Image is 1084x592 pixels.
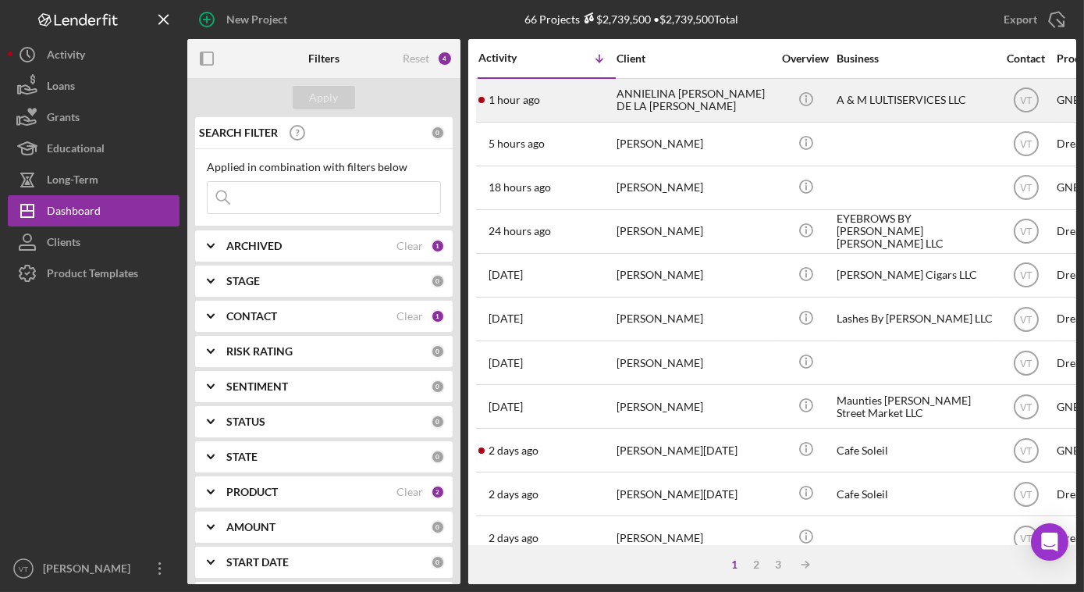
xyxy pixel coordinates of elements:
div: [PERSON_NAME][DATE] [617,430,773,471]
time: 2025-10-09 16:37 [489,269,523,281]
div: [PERSON_NAME] [39,553,140,588]
div: [PERSON_NAME] [617,517,773,558]
button: Clients [8,226,179,258]
div: 0 [431,380,445,394]
text: VT [1020,95,1032,106]
div: [PERSON_NAME] [617,123,773,165]
div: Maunties [PERSON_NAME] Street Market LLC [837,386,993,427]
b: RISK RATING [226,345,293,358]
div: [PERSON_NAME][DATE] [617,473,773,515]
div: Clear [396,486,423,498]
div: ANNIELINA [PERSON_NAME] DE LA [PERSON_NAME] [617,80,773,121]
div: 3 [768,558,790,571]
div: [PERSON_NAME] [617,298,773,340]
a: Educational [8,133,179,164]
time: 2025-10-08 18:47 [489,532,538,544]
button: Dashboard [8,195,179,226]
div: Clients [47,226,80,262]
div: Overview [777,52,835,65]
b: STAGE [226,275,260,287]
b: PRODUCT [226,486,278,498]
div: 4 [437,51,453,66]
div: [PERSON_NAME] [617,211,773,252]
div: 0 [431,415,445,429]
b: CONTACT [226,310,277,323]
div: Product Templates [47,258,138,293]
time: 2025-10-10 19:16 [489,94,540,106]
div: Reset [403,52,429,65]
div: Clear [396,310,423,323]
div: $2,739,500 [581,12,652,26]
button: Product Templates [8,258,179,289]
div: 1 [431,309,445,323]
div: Educational [47,133,105,168]
div: Business [837,52,993,65]
button: New Project [187,4,303,35]
b: START DATE [226,556,289,569]
b: ARCHIVED [226,240,282,252]
div: Clear [396,240,423,252]
div: 66 Projects • $2,739,500 Total [525,12,739,26]
text: VT [1020,489,1032,500]
div: Open Intercom Messenger [1031,523,1068,561]
div: A & M LULTISERVICES LLC [837,80,993,121]
div: EYEBROWS BY [PERSON_NAME] [PERSON_NAME] LLC [837,211,993,252]
button: Grants [8,102,179,133]
button: Export [988,4,1076,35]
div: Cafe Soleil [837,430,993,471]
div: Export [1004,4,1037,35]
div: Grants [47,102,80,137]
time: 2025-10-10 15:33 [489,137,545,150]
text: VT [1020,358,1032,369]
div: 0 [431,274,445,288]
time: 2025-10-10 01:58 [489,181,551,194]
div: [PERSON_NAME] [617,255,773,296]
div: 1 [724,558,746,571]
text: VT [1020,183,1032,194]
div: [PERSON_NAME] [617,386,773,427]
time: 2025-10-09 15:42 [489,312,523,325]
div: Cafe Soleil [837,473,993,515]
button: Apply [293,86,355,109]
text: VT [1020,314,1032,325]
b: STATUS [226,415,265,428]
b: AMOUNT [226,521,275,533]
div: Loans [47,70,75,105]
div: Contact [997,52,1055,65]
button: VT[PERSON_NAME] [8,553,179,584]
time: 2025-10-09 15:13 [489,357,523,369]
div: 2 [746,558,768,571]
text: VT [1020,445,1032,456]
div: Long-Term [47,164,98,199]
div: 0 [431,555,445,569]
time: 2025-10-09 03:26 [489,444,538,457]
div: 0 [431,126,445,140]
button: Loans [8,70,179,102]
a: Activity [8,39,179,70]
div: 1 [431,239,445,253]
div: [PERSON_NAME] Cigars LLC [837,255,993,296]
div: [PERSON_NAME] [617,167,773,209]
text: VT [19,565,28,573]
div: 0 [431,450,445,464]
time: 2025-10-09 03:25 [489,488,538,501]
b: SEARCH FILTER [199,127,278,139]
text: VT [1020,533,1032,544]
b: SENTIMENT [226,380,288,393]
div: 0 [431,520,445,534]
text: VT [1020,139,1032,150]
button: Long-Term [8,164,179,195]
div: 0 [431,344,445,358]
div: [PERSON_NAME] [617,342,773,383]
div: Client [617,52,773,65]
div: Dashboard [47,195,101,230]
div: Applied in combination with filters below [207,161,441,173]
text: VT [1020,226,1032,237]
div: New Project [226,4,287,35]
